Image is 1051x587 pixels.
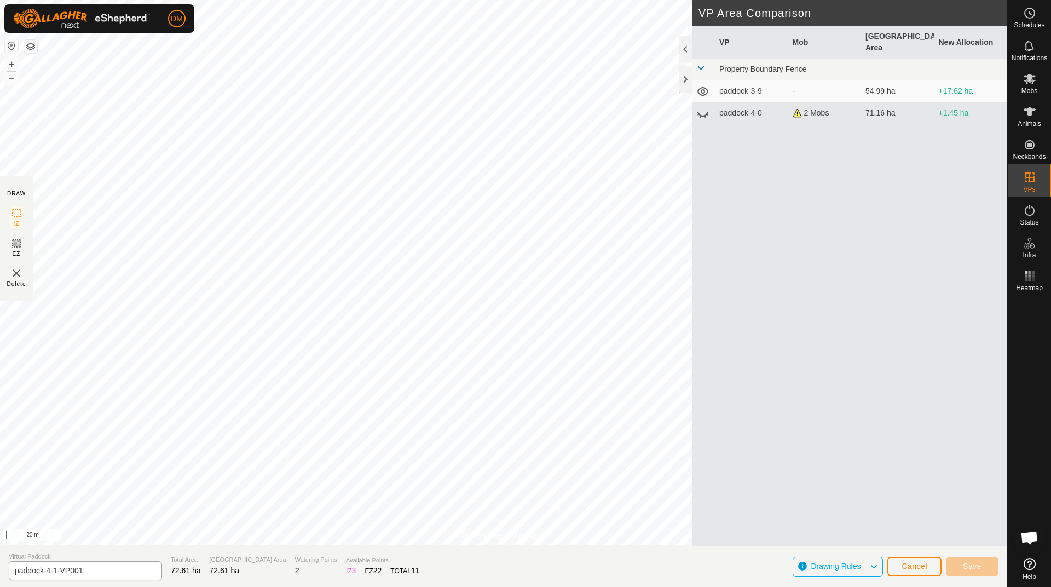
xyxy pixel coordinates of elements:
[715,26,788,59] th: VP
[24,40,37,53] button: Map Layers
[515,531,547,541] a: Contact Us
[14,220,20,228] span: IZ
[715,102,788,124] td: paddock-4-0
[295,566,299,575] span: 2
[811,562,861,571] span: Drawing Rules
[352,566,356,575] span: 3
[1012,55,1047,61] span: Notifications
[902,562,927,571] span: Cancel
[210,555,286,565] span: [GEOGRAPHIC_DATA] Area
[715,80,788,102] td: paddock-3-9
[793,107,857,119] div: 2 Mobs
[346,565,356,577] div: IZ
[13,9,150,28] img: Gallagher Logo
[5,72,18,85] button: –
[887,557,942,576] button: Cancel
[793,85,857,97] div: -
[1021,88,1037,94] span: Mobs
[963,562,981,571] span: Save
[1023,252,1036,258] span: Infra
[171,566,201,575] span: 72.61 ha
[210,566,240,575] span: 72.61 ha
[9,552,162,561] span: Virtual Paddock
[346,556,420,565] span: Available Points
[5,39,18,53] button: Reset Map
[946,557,998,576] button: Save
[10,267,23,280] img: VP
[5,57,18,71] button: +
[373,566,382,575] span: 22
[934,102,1008,124] td: +1.45 ha
[1014,22,1044,28] span: Schedules
[698,7,1007,20] h2: VP Area Comparison
[934,26,1008,59] th: New Allocation
[1023,186,1035,193] span: VPs
[1020,219,1038,226] span: Status
[171,555,201,565] span: Total Area
[861,102,934,124] td: 71.16 ha
[719,65,807,73] span: Property Boundary Fence
[788,26,862,59] th: Mob
[1016,285,1043,291] span: Heatmap
[365,565,382,577] div: EZ
[934,80,1008,102] td: +17.62 ha
[390,565,419,577] div: TOTAL
[7,280,26,288] span: Delete
[861,80,934,102] td: 54.99 ha
[1013,153,1046,160] span: Neckbands
[460,531,501,541] a: Privacy Policy
[411,566,420,575] span: 11
[1013,521,1046,554] div: Open chat
[1008,554,1051,584] a: Help
[7,189,26,198] div: DRAW
[295,555,337,565] span: Watering Points
[861,26,934,59] th: [GEOGRAPHIC_DATA] Area
[13,250,21,258] span: EZ
[1018,120,1041,127] span: Animals
[171,13,183,25] span: DM
[1023,573,1036,580] span: Help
